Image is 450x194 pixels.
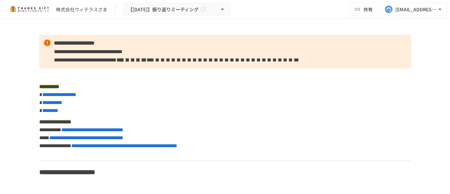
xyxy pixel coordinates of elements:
button: [EMAIL_ADDRESS][DOMAIN_NAME] [381,3,447,16]
button: 【[DATE]】振り返りミーティング [124,3,230,16]
span: 共有 [363,6,373,13]
button: 共有 [350,3,378,16]
div: 株式会社ウィテラスさま [56,6,107,13]
div: [EMAIL_ADDRESS][DOMAIN_NAME] [395,5,437,14]
img: mMP1OxWUAhQbsRWCurg7vIHe5HqDpP7qZo7fRoNLXQh [8,4,51,15]
span: 【[DATE]】振り返りミーティング [128,5,199,14]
